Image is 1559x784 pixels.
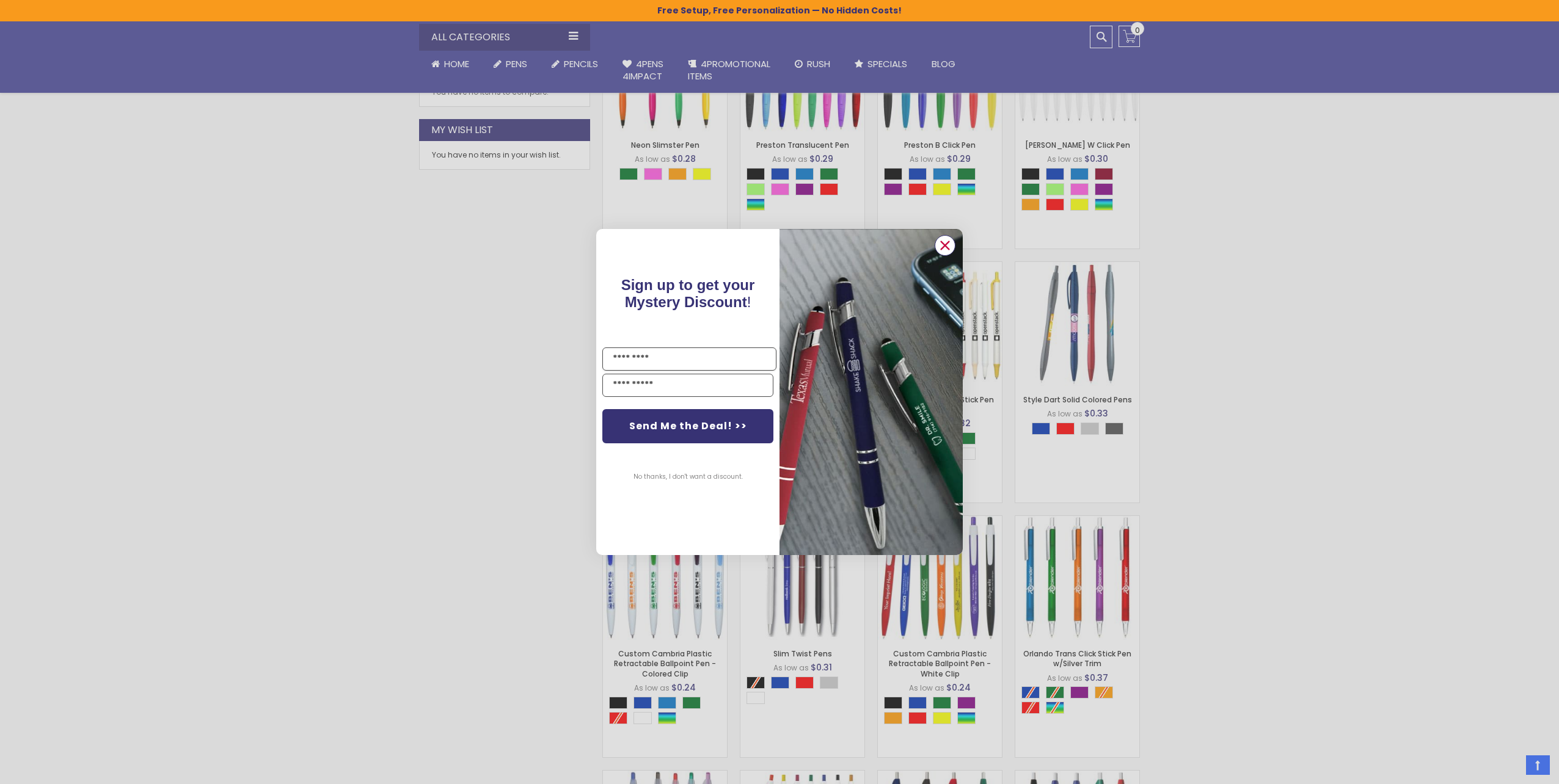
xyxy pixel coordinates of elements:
span: ! [621,277,755,310]
button: No thanks, I don't want a discount. [627,462,749,492]
span: Sign up to get your Mystery Discount [621,277,755,310]
button: Close dialog [935,235,955,256]
button: Send Me the Deal! >> [602,409,773,443]
img: pop-up-image [779,229,963,554]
